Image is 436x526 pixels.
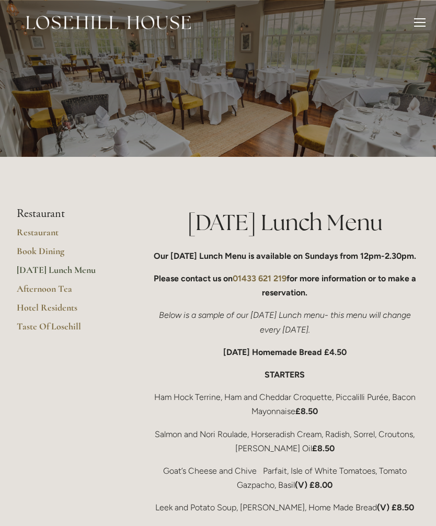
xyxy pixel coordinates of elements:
[150,427,419,455] p: Salmon and Nori Roulade, Horseradish Cream, Radish, Sorrel, Croutons, [PERSON_NAME] Oil
[295,480,332,490] strong: (V) £8.00
[17,302,117,321] a: Hotel Residents
[17,226,117,245] a: Restaurant
[159,310,413,334] em: Below is a sample of our [DATE] Lunch menu- this menu will change every [DATE].
[150,390,419,418] p: Ham Hock Terrine, Ham and Cheddar Croquette, Piccalilli Purée, Bacon Mayonnaise
[295,406,318,416] strong: £8.50
[17,207,117,221] li: Restaurant
[17,264,117,283] a: [DATE] Lunch Menu
[377,502,414,512] strong: (V) £8.50
[312,443,335,453] strong: £8.50
[17,245,117,264] a: Book Dining
[233,273,286,283] a: 01433 621 219
[17,321,117,339] a: Taste Of Losehill
[150,500,419,514] p: Leek and Potato Soup, [PERSON_NAME], Home Made Bread
[154,251,416,261] strong: Our [DATE] Lunch Menu is available on Sundays from 12pm-2.30pm.
[223,347,347,357] strong: [DATE] Homemade Bread £4.50
[17,283,117,302] a: Afternoon Tea
[265,370,305,380] strong: STARTERS
[26,16,191,29] img: Losehill House
[150,464,419,492] p: Goat’s Cheese and Chive Parfait, Isle of White Tomatoes, Tomato Gazpacho, Basil
[150,207,419,238] h1: [DATE] Lunch Menu
[154,273,418,298] strong: Please contact us on for more information or to make a reservation.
